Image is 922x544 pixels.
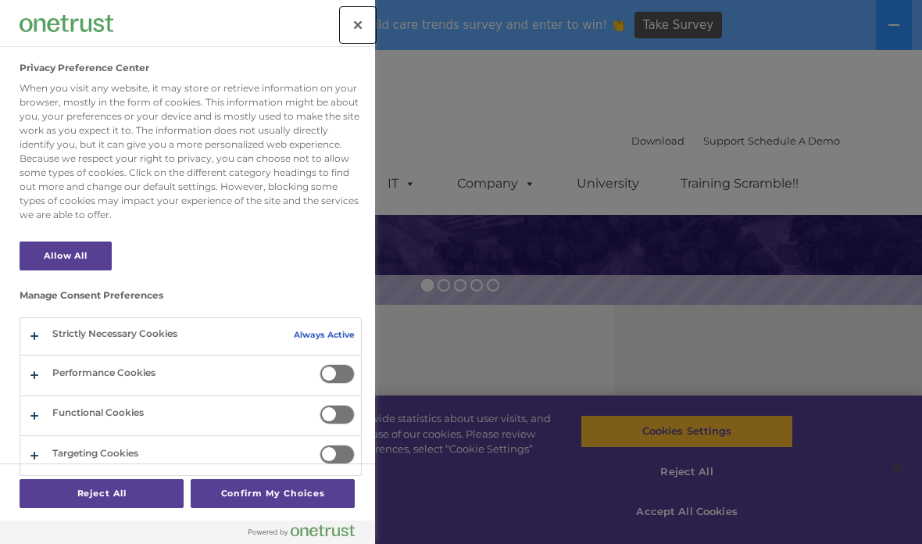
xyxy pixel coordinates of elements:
button: Close [341,8,375,42]
button: Reject All [20,479,184,508]
button: Confirm My Choices [191,479,355,508]
img: Company Logo [20,15,113,31]
a: Powered by OneTrust Opens in a new Tab [248,524,367,544]
img: Powered by OneTrust Opens in a new Tab [248,524,355,537]
h3: Manage Consent Preferences [20,290,362,309]
div: When you visit any website, it may store or retrieve information on your browser, mostly in the f... [20,81,362,222]
h2: Privacy Preference Center [20,63,149,73]
div: Company Logo [20,8,113,39]
button: Allow All [20,242,112,270]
